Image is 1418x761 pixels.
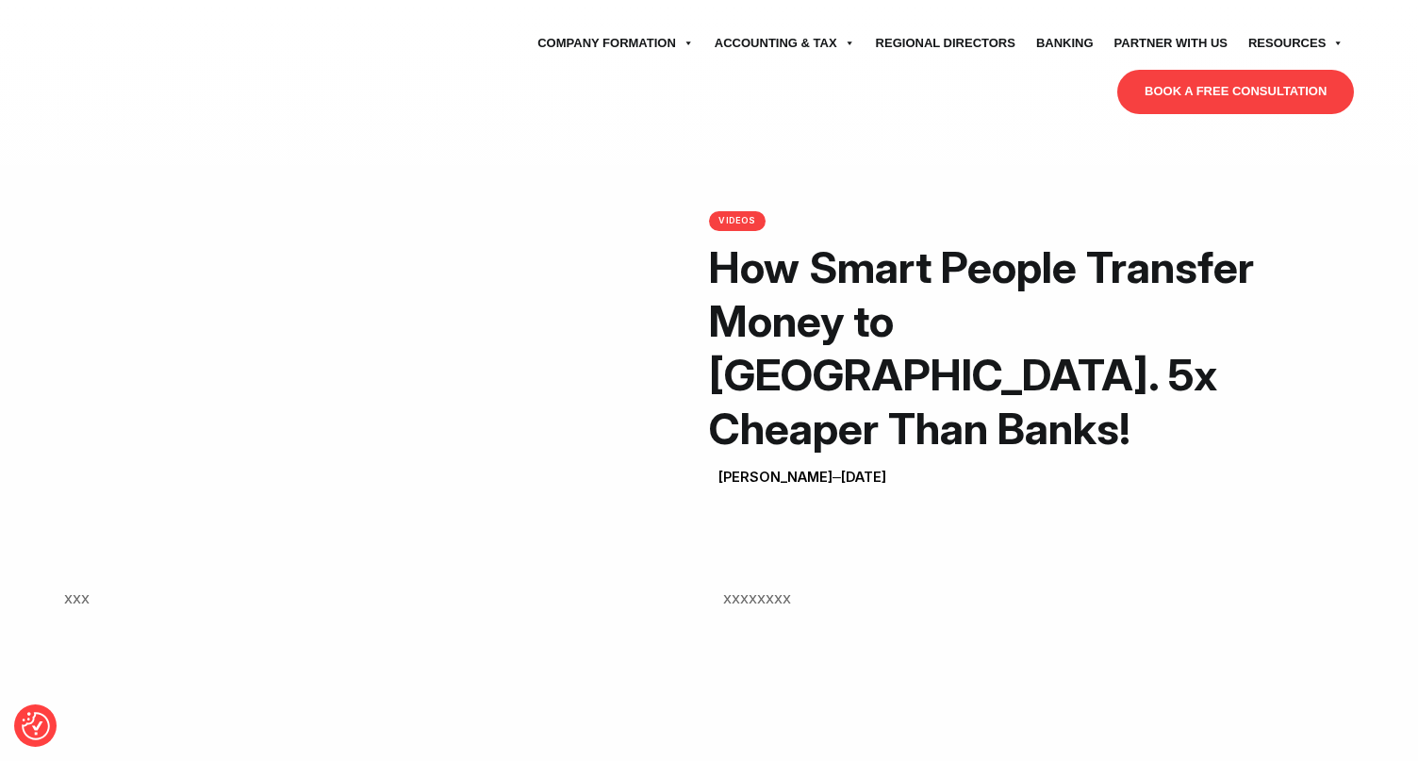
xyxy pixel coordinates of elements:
[709,466,886,488] div: –
[866,17,1026,70] a: Regional Directors
[1238,17,1354,70] a: Resources
[718,469,833,485] a: [PERSON_NAME]
[841,469,886,485] span: [DATE]
[64,584,695,612] p: xxx
[709,211,766,231] a: videos
[1104,17,1238,70] a: Partner with Us
[1117,70,1354,113] a: BOOK A FREE CONSULTATION
[22,712,50,740] img: Revisit consent button
[709,240,1276,455] h1: How Smart People Transfer Money to [GEOGRAPHIC_DATA]. 5x Cheaper Than Banks!
[723,584,1354,612] p: xxxxxxxx
[704,17,866,70] a: Accounting & Tax
[527,17,704,70] a: Company Formation
[1026,17,1104,70] a: Banking
[22,712,50,740] button: Consent Preferences
[64,41,206,89] img: svg+xml;nitro-empty-id=MTYyOjExNQ==-1;base64,PHN2ZyB2aWV3Qm94PSIwIDAgNzU4IDI1MSIgd2lkdGg9Ijc1OCIg...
